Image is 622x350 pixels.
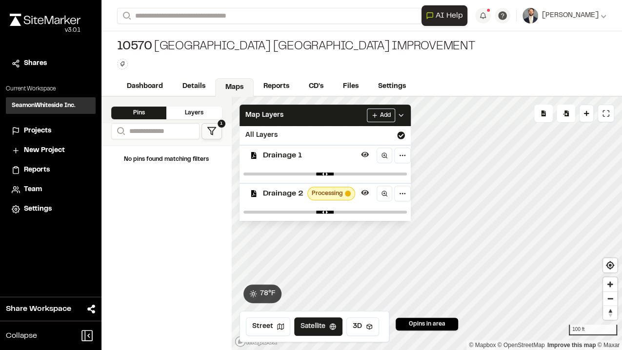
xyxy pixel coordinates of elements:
[240,126,411,145] div: All Layers
[260,288,276,299] span: 78 ° F
[603,277,617,291] button: Zoom in
[12,184,90,195] a: Team
[307,187,355,200] div: Map layer tileset processing
[547,342,596,349] a: Map feedback
[557,105,575,122] div: Import Pins into your project
[173,77,215,96] a: Details
[246,317,290,336] button: Street
[10,26,80,35] div: Oh geez...please don't...
[569,325,617,335] div: 100 ft
[12,126,90,136] a: Projects
[117,39,475,55] div: [GEOGRAPHIC_DATA] [GEOGRAPHIC_DATA] Improvement
[368,77,416,96] a: Settings
[24,184,42,195] span: Team
[603,306,617,320] span: Reset bearing to north
[117,59,128,69] button: Edit Tags
[166,107,221,119] div: Layers
[312,189,343,198] span: Processing
[12,204,90,215] a: Settings
[542,10,599,21] span: [PERSON_NAME]
[436,10,463,22] span: AI Help
[359,187,371,198] button: Hide layer
[603,258,617,272] button: Find my location
[243,284,281,303] button: 78°F
[498,342,545,349] a: OpenStreetMap
[24,204,52,215] span: Settings
[421,5,467,26] button: Open AI Assistant
[6,303,71,315] span: Share Workspace
[111,123,129,139] button: Search
[522,8,538,23] img: User
[218,120,225,128] span: 1
[12,145,90,156] a: New Project
[201,123,222,139] button: 1
[24,58,47,69] span: Shares
[24,165,50,175] span: Reports
[294,317,342,336] button: Satellite
[245,110,283,121] span: Map Layers
[603,291,617,306] button: Zoom out
[6,85,96,93] p: Current Workspace
[346,317,379,336] button: 3D
[117,39,152,55] span: 10570
[263,150,357,161] span: Drainage 1
[377,186,392,201] a: Zoom to layer
[597,342,620,349] a: Maxar
[333,77,368,96] a: Files
[367,109,395,122] button: Add
[469,342,496,349] a: Mapbox
[235,336,278,347] a: Mapbox logo
[603,306,617,320] button: Reset bearing to north
[522,8,606,23] button: [PERSON_NAME]
[215,78,254,97] a: Maps
[534,105,553,122] div: No pins available to export
[6,330,37,342] span: Collapse
[24,145,65,156] span: New Project
[421,5,471,26] div: Open AI Assistant
[117,8,135,24] button: Search
[12,58,90,69] a: Shares
[254,77,299,96] a: Reports
[24,126,51,136] span: Projects
[359,149,371,160] button: Hide layer
[345,191,351,197] span: Map layer tileset processing
[111,107,166,119] div: Pins
[263,188,303,199] span: Drainage 2
[380,111,391,120] span: Add
[377,148,392,163] a: Zoom to layer
[124,157,209,162] span: No pins found matching filters
[299,77,333,96] a: CD's
[12,165,90,175] a: Reports
[12,101,76,110] h3: SeamonWhiteside Inc.
[117,77,173,96] a: Dashboard
[408,320,445,328] span: 0 pins in area
[10,14,80,26] img: rebrand.png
